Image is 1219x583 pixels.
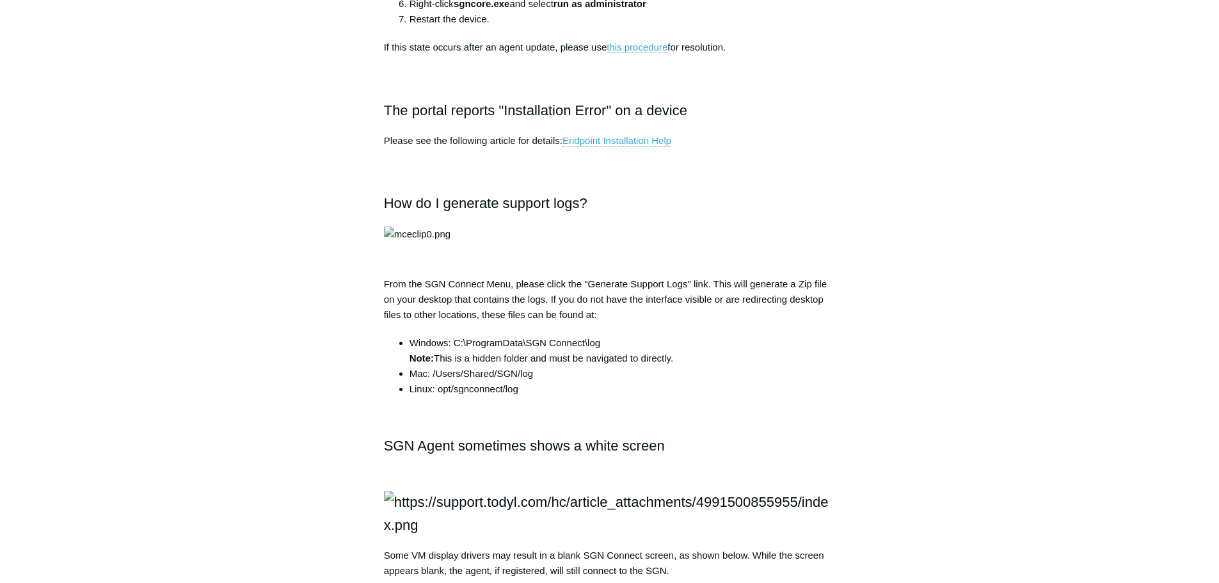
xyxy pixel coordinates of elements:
p: Some VM display drivers may result in a blank SGN Connect screen, as shown below. While the scree... [384,548,836,579]
li: Mac: /Users/Shared/SGN/log [410,366,836,381]
strong: Note: [410,353,434,363]
span: From the SGN Connect Menu, please click the "Generate Support Logs" link. This will generate a Zi... [384,278,827,320]
a: this procedure [607,42,667,53]
p: If this state occurs after an agent update, please use for resolution. [384,40,836,55]
li: Windows: C:\ProgramData\SGN Connect\log This is a hidden folder and must be navigated to directly. [410,335,836,366]
img: mceclip0.png [384,227,450,242]
h2: How do I generate support logs? [384,192,836,214]
li: Restart the device. [410,12,836,27]
h2: SGN Agent sometimes shows a white screen [384,435,836,457]
h2: The portal reports "Installation Error" on a device [384,99,836,122]
p: Please see the following article for details: [384,133,836,148]
img: https://support.todyl.com/hc/article_attachments/4991500855955/index.png [384,491,836,536]
a: Endpoint Installation Help [562,135,671,147]
li: Linux: opt/sgnconnect/log [410,381,836,397]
